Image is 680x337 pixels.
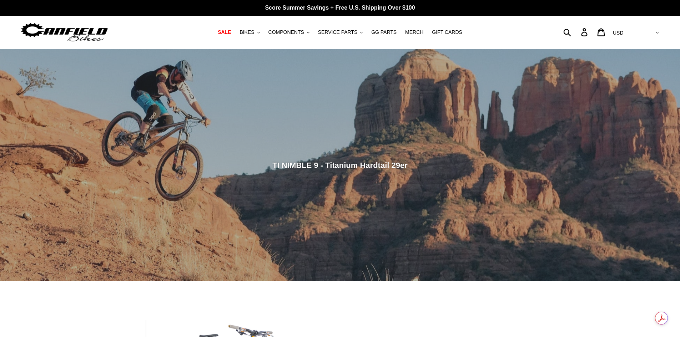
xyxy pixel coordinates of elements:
[428,27,466,37] a: GIFT CARDS
[368,27,400,37] a: GG PARTS
[20,21,109,44] img: Canfield Bikes
[567,24,585,40] input: Search
[265,27,313,37] button: COMPONENTS
[371,29,397,35] span: GG PARTS
[314,27,366,37] button: SERVICE PARTS
[402,27,427,37] a: MERCH
[240,29,254,35] span: BIKES
[268,29,304,35] span: COMPONENTS
[236,27,263,37] button: BIKES
[218,29,231,35] span: SALE
[272,160,408,169] span: TI NIMBLE 9 - Titanium Hardtail 29er
[432,29,462,35] span: GIFT CARDS
[214,27,235,37] a: SALE
[405,29,423,35] span: MERCH
[318,29,357,35] span: SERVICE PARTS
